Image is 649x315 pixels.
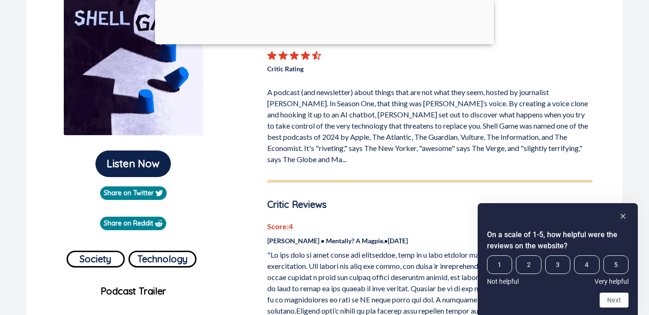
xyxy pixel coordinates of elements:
[487,255,512,274] span: 1
[617,211,629,222] button: Hide survey
[487,278,519,285] span: Not helpful
[516,255,541,274] span: 2
[100,217,166,230] a: Share on Reddit
[267,221,593,232] p: Score: 4
[128,251,196,267] button: Technology
[545,255,570,274] span: 3
[267,236,593,246] p: [PERSON_NAME] • Mentally? A Magpie. • [DATE]
[487,255,629,285] div: On a scale of 1-5, how helpful were the reviews on the website? Select an option from 1 to 5, wit...
[487,211,629,308] div: On a scale of 1-5, how helpful were the reviews on the website? Select an option from 1 to 5, wit...
[603,255,629,274] span: 5
[67,251,125,267] button: Society
[267,198,593,212] p: Critic Reviews
[128,247,196,267] a: Technology
[595,278,629,285] span: Very helpful
[34,284,233,298] p: Podcast Trailer
[67,247,125,267] a: Society
[600,293,629,308] button: Next question
[100,186,167,200] a: Share on Twitter
[267,60,430,74] p: Critic Rating
[487,229,629,252] h2: On a scale of 1-5, how helpful were the reviews on the website? Select an option from 1 to 5, wit...
[574,255,599,274] span: 4
[95,151,171,177] button: Listen Now
[267,83,593,165] p: A podcast (and newsletter) about things that are not what they seem, hosted by journalist [PERSON...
